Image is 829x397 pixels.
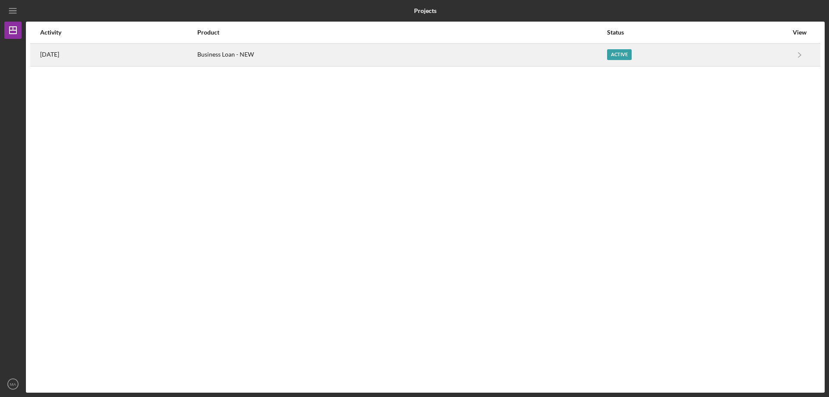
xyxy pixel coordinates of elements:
[40,51,59,58] time: 2025-07-31 16:26
[40,29,196,36] div: Activity
[197,29,606,36] div: Product
[197,44,606,66] div: Business Loan - NEW
[607,29,788,36] div: Status
[4,375,22,393] button: MA
[10,382,16,387] text: MA
[414,7,437,14] b: Projects
[789,29,810,36] div: View
[607,49,632,60] div: Active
